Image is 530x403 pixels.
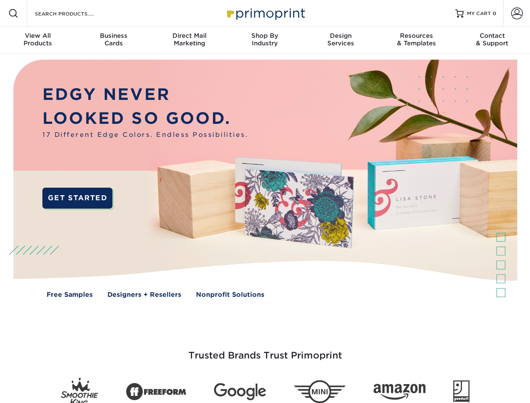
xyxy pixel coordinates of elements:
span: Resources [379,32,454,39]
img: Google [214,383,266,400]
a: Designers + Resellers [107,290,181,300]
img: Primoprint [223,4,307,22]
div: Cards [76,32,151,47]
a: Resources& Templates [379,27,454,54]
p: EDGY NEVER [42,83,248,107]
span: 0 [493,10,496,16]
p: LOOKED SO GOOD. [42,107,248,131]
a: Direct MailMarketing [151,27,227,54]
div: & Support [454,32,530,47]
img: Goodwill [453,380,470,403]
div: Industry [227,32,303,47]
input: SEARCH PRODUCTS..... [34,8,116,18]
div: & Templates [379,32,454,47]
span: Contact [454,32,530,39]
a: BusinessCards [76,27,151,54]
a: Free Samples [47,290,93,300]
h3: Trusted Brands Trust Primoprint [20,330,511,371]
a: Shop ByIndustry [227,27,303,54]
a: Nonprofit Solutions [196,290,264,300]
span: MY CART [467,10,491,17]
span: Shop By [227,32,303,39]
span: Direct Mail [151,32,227,39]
span: 17 Different Edge Colors. Endless Possibilities. [42,130,248,140]
a: DesignServices [303,27,379,54]
a: GET STARTED [42,188,112,209]
div: Services [303,32,379,47]
div: Marketing [151,32,227,47]
img: Amazon [373,384,426,400]
a: Contact& Support [454,27,530,54]
span: Design [303,32,379,39]
span: Business [76,32,151,39]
